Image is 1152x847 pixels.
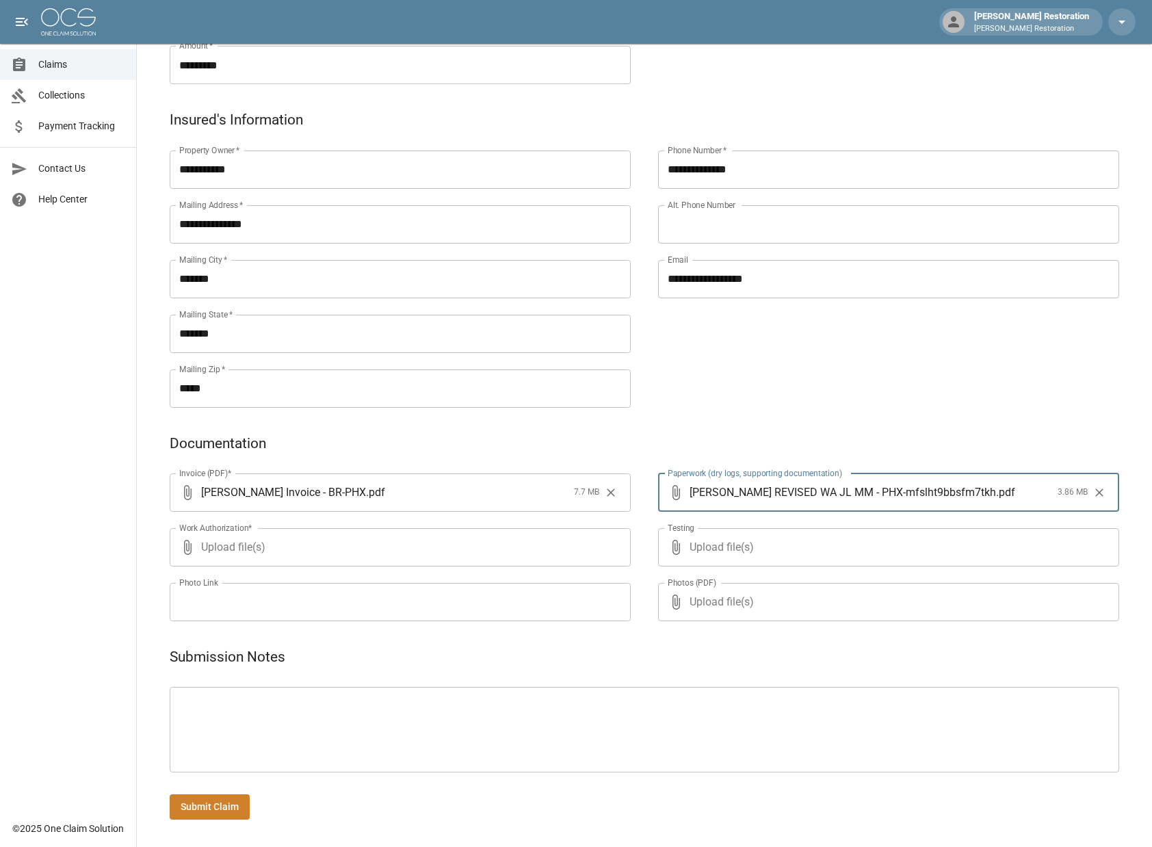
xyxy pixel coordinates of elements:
[668,199,735,211] label: Alt. Phone Number
[969,10,1095,34] div: [PERSON_NAME] Restoration
[179,309,233,320] label: Mailing State
[38,192,125,207] span: Help Center
[366,484,385,500] span: . pdf
[12,822,124,835] div: © 2025 One Claim Solution
[974,23,1089,35] p: [PERSON_NAME] Restoration
[690,583,1082,621] span: Upload file(s)
[179,199,243,211] label: Mailing Address
[179,254,228,265] label: Mailing City
[201,484,366,500] span: [PERSON_NAME] Invoice - BR-PHX
[179,522,252,534] label: Work Authorization*
[179,40,213,51] label: Amount
[179,467,232,479] label: Invoice (PDF)*
[668,467,842,479] label: Paperwork (dry logs, supporting documentation)
[574,486,599,499] span: 7.7 MB
[38,57,125,72] span: Claims
[201,528,594,566] span: Upload file(s)
[8,8,36,36] button: open drawer
[41,8,96,36] img: ocs-logo-white-transparent.png
[668,254,688,265] label: Email
[170,794,250,820] button: Submit Claim
[690,528,1082,566] span: Upload file(s)
[1058,486,1088,499] span: 3.86 MB
[179,363,226,375] label: Mailing Zip
[179,577,218,588] label: Photo Link
[668,522,694,534] label: Testing
[668,577,716,588] label: Photos (PDF)
[690,484,996,500] span: [PERSON_NAME] REVISED WA JL MM - PHX-mfslht9bbsfm7tkh
[38,119,125,133] span: Payment Tracking
[996,484,1015,500] span: . pdf
[668,144,726,156] label: Phone Number
[601,482,621,503] button: Clear
[38,161,125,176] span: Contact Us
[179,144,240,156] label: Property Owner
[1089,482,1110,503] button: Clear
[38,88,125,103] span: Collections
